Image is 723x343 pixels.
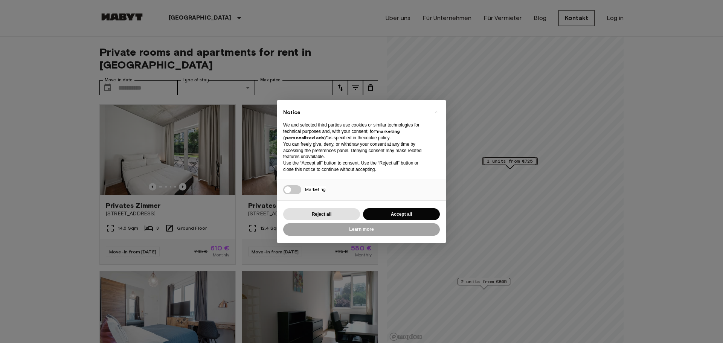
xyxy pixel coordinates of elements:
[283,122,428,141] p: We and selected third parties use cookies or similar technologies for technical purposes and, wit...
[283,208,360,221] button: Reject all
[364,135,389,140] a: cookie policy
[363,208,440,221] button: Accept all
[283,128,400,140] strong: “marketing (personalized ads)”
[283,223,440,236] button: Learn more
[283,160,428,173] p: Use the “Accept all” button to consent. Use the “Reject all” button or close this notice to conti...
[305,186,326,192] span: Marketing
[430,106,442,118] button: Close this notice
[283,141,428,160] p: You can freely give, deny, or withdraw your consent at any time by accessing the preferences pane...
[435,107,438,116] span: ×
[283,109,428,116] h2: Notice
